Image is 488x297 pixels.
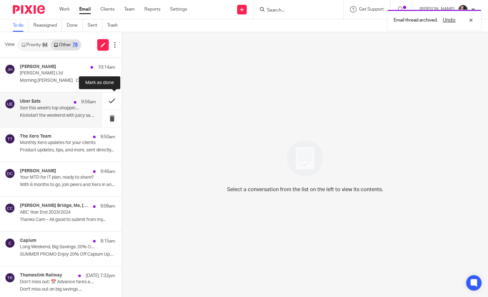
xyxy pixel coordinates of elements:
[5,41,14,48] span: View
[20,78,115,83] p: Morning [PERSON_NAME] Concerning Davey...
[67,19,83,32] a: Done
[100,6,115,13] a: Clients
[79,6,91,13] a: Email
[100,134,115,140] p: 9:50am
[20,64,56,70] h4: [PERSON_NAME]
[107,19,123,32] a: Trash
[88,19,102,32] a: Sent
[5,273,15,283] img: svg%3E
[5,238,15,248] img: svg%3E
[73,43,78,47] div: 78
[20,168,56,174] h4: [PERSON_NAME]
[100,203,115,209] p: 9:06am
[20,99,41,104] h4: Uber Eats
[20,273,62,278] h4: Thameslink Railway
[51,40,81,50] a: Other78
[98,64,115,71] p: 10:14am
[20,175,96,180] p: Your MTD for IT plan, ready to share?
[124,6,135,13] a: Team
[20,279,96,285] p: Don’t miss out: 📅 Advance fares available through to mid-November!
[20,203,90,208] h4: [PERSON_NAME] Bridge, Me, [PERSON_NAME]
[20,287,115,292] p: Don't miss out on big savings ...
[20,106,81,111] p: See this week's top shopping offers 📲
[227,186,383,193] p: Select a conversation from the list on the left to view its contents.
[20,238,36,243] h4: Capium
[86,273,115,279] p: [DATE] 7:32pm
[5,134,15,144] img: svg%3E
[18,40,51,50] a: Priority64
[81,99,96,105] p: 9:56am
[42,43,47,47] div: 64
[20,113,96,118] p: Kickstart the weekend with juicy savings ͏ ͏ ͏...
[394,17,438,23] p: Email thread archived.
[5,203,15,213] img: svg%3E
[13,5,45,14] img: Pixie
[283,136,327,181] img: image
[441,16,458,24] button: Undo
[33,19,62,32] a: Reassigned
[20,71,96,76] p: [PERSON_NAME] Ltd
[458,4,468,15] img: CP%20Headshot.jpeg
[20,140,96,146] p: Monthly Xero updates for your clients
[20,252,115,257] p: SUMMER PROMO Enjoy 20% Off Capium Upgrades...
[20,210,96,215] p: ABC Year End 2023/2024
[20,148,115,153] p: Product updates, tips, and more, sent directly...
[170,6,187,13] a: Settings
[100,168,115,175] p: 9:46am
[5,168,15,179] img: svg%3E
[59,6,70,13] a: Work
[20,134,51,139] h4: The Xero Team
[20,217,115,223] p: Thanks Cam – All good to submit from my...
[20,244,96,250] p: Long Weekend, Big Savings: 20% Off Capium Modules
[5,64,15,74] img: svg%3E
[20,182,115,188] p: With 6 months to go, join peers and Xero in an...
[5,99,15,109] img: svg%3E
[144,6,160,13] a: Reports
[100,238,115,244] p: 8:15am
[13,19,29,32] a: To do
